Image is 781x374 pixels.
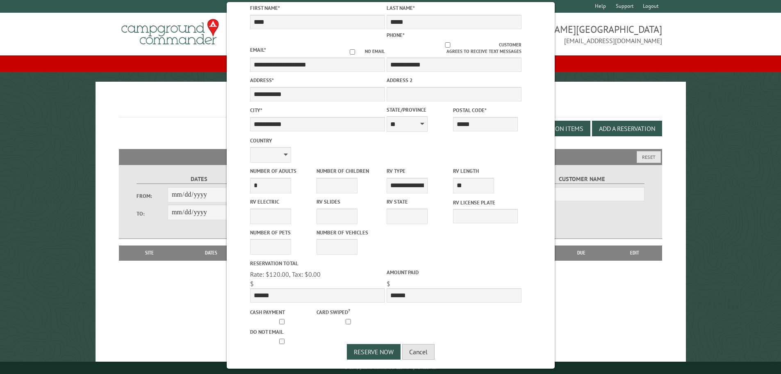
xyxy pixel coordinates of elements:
label: RV Type [387,167,451,175]
label: City [250,106,385,114]
label: First Name [250,4,385,12]
label: Address [250,76,385,84]
button: Cancel [402,344,435,360]
label: From: [137,192,168,200]
th: Site [123,246,176,260]
label: Card swiped [316,307,381,316]
label: No email [340,48,385,55]
th: Due [556,246,607,260]
th: Dates [176,246,246,260]
label: Address 2 [387,76,521,84]
label: Cash payment [250,308,315,316]
label: Customer agrees to receive text messages [387,41,521,55]
span: $ [250,280,254,288]
button: Edit Add-on Items [520,121,590,136]
label: RV Slides [316,198,381,206]
label: Reservation Total [250,259,385,267]
label: Phone [387,32,405,39]
label: Number of Adults [250,167,315,175]
label: Do not email [250,328,315,336]
label: Postal Code [453,106,518,114]
label: Number of Children [316,167,381,175]
button: Add a Reservation [592,121,662,136]
small: © Campground Commander LLC. All rights reserved. [344,365,437,370]
th: Edit [607,246,663,260]
label: RV Electric [250,198,315,206]
span: $ [387,280,390,288]
label: Email [250,46,266,53]
a: ? [348,307,350,313]
label: Amount paid [387,268,521,276]
label: Number of Vehicles [316,229,381,236]
label: RV State [387,198,451,206]
label: RV Length [453,167,518,175]
img: Campground Commander [119,16,221,48]
label: Customer Name [519,174,644,184]
input: Customer agrees to receive text messages [396,42,499,48]
div: Reservation failed: Campsite is not available [119,140,663,149]
label: Number of Pets [250,229,315,236]
button: Reset [637,151,661,163]
label: Dates [137,174,262,184]
label: To: [137,210,168,218]
label: RV License Plate [453,199,518,207]
input: No email [340,49,365,55]
label: Last Name [387,4,521,12]
label: Country [250,137,385,145]
h1: Reservations [119,95,663,117]
span: Rate: $120.00, Tax: $0.00 [250,270,321,278]
button: Reserve Now [347,344,401,360]
label: State/Province [387,106,451,114]
h2: Filters [119,149,663,165]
